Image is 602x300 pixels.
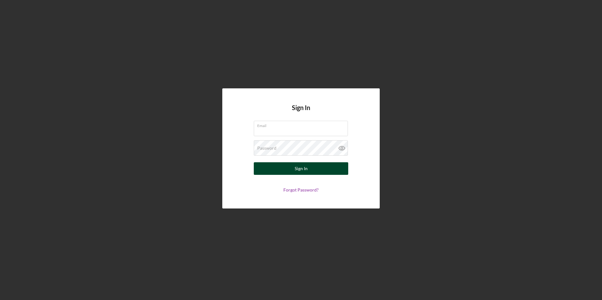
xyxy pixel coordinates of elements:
div: Sign In [295,162,308,175]
h4: Sign In [292,104,310,121]
label: Email [257,121,348,128]
a: Forgot Password? [283,187,319,192]
label: Password [257,146,276,151]
button: Sign In [254,162,348,175]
